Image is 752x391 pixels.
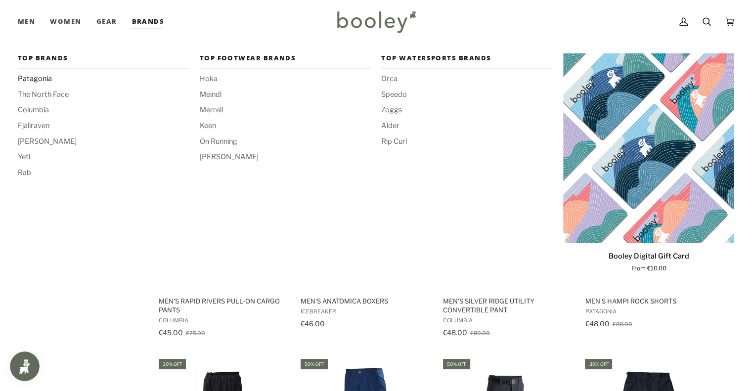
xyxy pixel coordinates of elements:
span: Women [50,17,81,27]
span: €46.00 [301,319,325,328]
a: Top Watersports Brands [381,53,552,69]
a: Merrell [200,105,371,116]
span: Top Watersports Brands [381,53,552,63]
a: Booley Digital Gift Card [563,247,734,273]
span: Patagonia [585,308,713,315]
span: From €10.00 [631,264,666,273]
span: Top Brands [18,53,189,63]
span: Icebreaker [301,308,429,315]
span: €48.00 [585,319,609,328]
span: €45.00 [159,328,183,337]
a: [PERSON_NAME] [200,152,371,163]
p: Booley Digital Gift Card [609,251,689,262]
a: Orca [381,74,552,85]
a: Speedo [381,89,552,100]
span: €80.00 [470,330,490,337]
img: Booley [333,7,419,36]
a: Patagonia [18,74,189,85]
span: Men's Anatomica Boxers [301,297,429,305]
span: Men's Silver Ridge Utility Convertible Pant [443,297,571,314]
span: Men's Rapid Rivers Pull-On Cargo Pants [159,297,287,314]
a: Booley Digital Gift Card [563,53,734,243]
a: Rab [18,168,189,178]
a: Alder [381,121,552,131]
span: €48.00 [443,328,467,337]
span: Top Footwear Brands [200,53,371,63]
span: Men's Hampi Rock Shorts [585,297,713,305]
iframe: Button to open loyalty program pop-up [10,351,40,381]
a: Top Brands [18,53,189,69]
a: Columbia [18,105,189,116]
a: Keen [200,121,371,131]
a: Meindl [200,89,371,100]
a: Zoggs [381,105,552,116]
span: Columbia [443,317,571,324]
a: Hoka [200,74,371,85]
div: 50% off [301,359,328,369]
div: 30% off [159,359,186,369]
div: 30% off [585,359,612,369]
span: €80.00 [612,321,632,328]
a: Yeti [18,152,189,163]
span: Gear [96,17,117,27]
a: [PERSON_NAME] [18,136,189,147]
span: Men [18,17,35,27]
a: Fjallraven [18,121,189,131]
a: Rip Curl [381,136,552,147]
product-grid-item: Booley Digital Gift Card [563,53,734,273]
product-grid-item-variant: €10.00 [563,53,734,243]
span: Columbia [159,317,287,324]
a: The North Face [18,89,189,100]
a: On Running [200,136,371,147]
div: 50% off [443,359,470,369]
a: Top Footwear Brands [200,53,371,69]
span: €75.00 [186,330,205,337]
